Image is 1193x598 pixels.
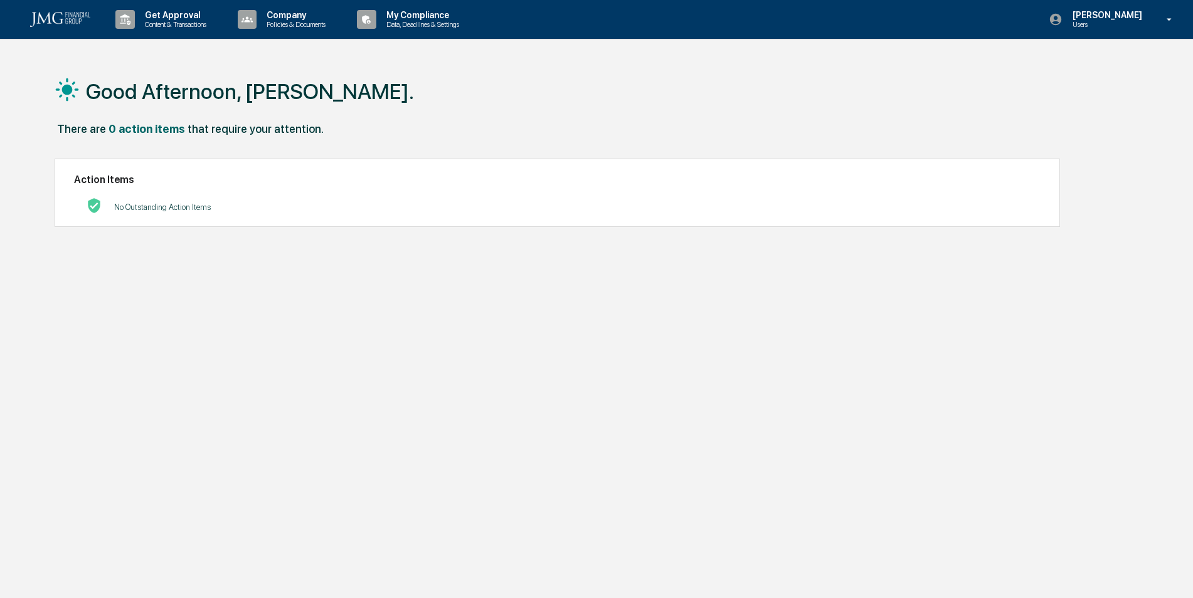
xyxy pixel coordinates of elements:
[257,10,332,20] p: Company
[376,10,465,20] p: My Compliance
[135,20,213,29] p: Content & Transactions
[188,122,324,135] div: that require your attention.
[30,12,90,27] img: logo
[1063,20,1148,29] p: Users
[86,79,414,104] h1: Good Afternoon, [PERSON_NAME].
[109,122,185,135] div: 0 action items
[257,20,332,29] p: Policies & Documents
[376,20,465,29] p: Data, Deadlines & Settings
[135,10,213,20] p: Get Approval
[87,198,102,213] img: No Actions logo
[1063,10,1148,20] p: [PERSON_NAME]
[74,174,1041,186] h2: Action Items
[57,122,106,135] div: There are
[114,202,211,212] p: No Outstanding Action Items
